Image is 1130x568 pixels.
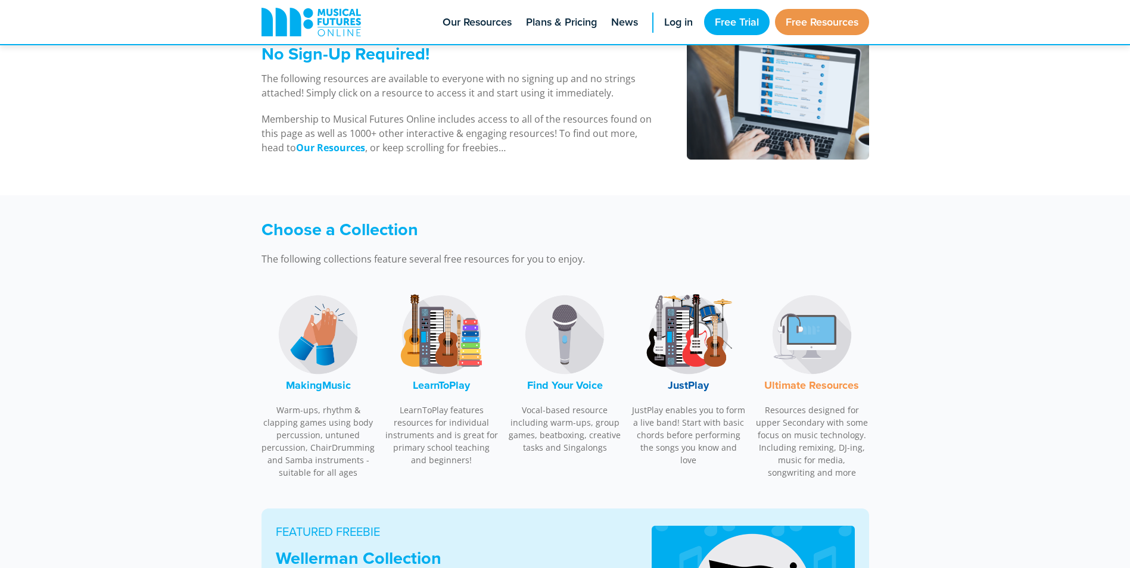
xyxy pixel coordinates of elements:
[664,14,693,30] span: Log in
[262,219,726,240] h3: Choose a Collection
[286,377,351,393] font: MakingMusic
[296,141,365,154] strong: Our Resources
[775,9,869,35] a: Free Resources
[704,9,770,35] a: Free Trial
[397,290,486,379] img: LearnToPlay Logo
[262,112,656,155] p: Membership to Musical Futures Online includes access to all of the resources found on this page a...
[262,284,376,485] a: MakingMusic LogoMakingMusic Warm-ups, rhythm & clapping games using body percussion, untuned perc...
[262,404,376,479] p: Warm-ups, rhythm & clapping games using body percussion, untuned percussion, ChairDrumming and Sa...
[755,404,869,479] p: Resources designed for upper Secondary with some focus on music technology. Including remixing, D...
[644,290,733,379] img: JustPlay Logo
[276,523,623,541] p: FEATURED FREEBIE
[262,252,726,266] p: The following collections feature several free resources for you to enjoy.
[296,141,365,155] a: Our Resources
[262,71,656,100] p: The following resources are available to everyone with no signing up and no strings attached! Sim...
[262,41,429,66] span: No Sign-Up Required!
[631,284,746,473] a: JustPlay LogoJustPlay JustPlay enables you to form a live band! Start with basic chords before pe...
[273,290,363,379] img: MakingMusic Logo
[413,377,470,393] font: LearnToPlay
[443,14,512,30] span: Our Resources
[611,14,638,30] span: News
[527,377,603,393] font: Find Your Voice
[508,284,622,460] a: Find Your Voice LogoFind Your Voice Vocal-based resource including warm-ups, group games, beatbox...
[767,290,857,379] img: Music Technology Logo
[385,404,499,466] p: LearnToPlay features resources for individual instruments and is great for primary school teachin...
[668,377,709,393] font: JustPlay
[764,377,859,393] font: Ultimate Resources
[520,290,609,379] img: Find Your Voice Logo
[526,14,597,30] span: Plans & Pricing
[631,404,746,466] p: JustPlay enables you to form a live band! Start with basic chords before performing the songs you...
[385,284,499,473] a: LearnToPlay LogoLearnToPlay LearnToPlay features resources for individual instruments and is grea...
[508,404,622,454] p: Vocal-based resource including warm-ups, group games, beatboxing, creative tasks and Singalongs
[755,284,869,485] a: Music Technology LogoUltimate Resources Resources designed for upper Secondary with some focus on...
